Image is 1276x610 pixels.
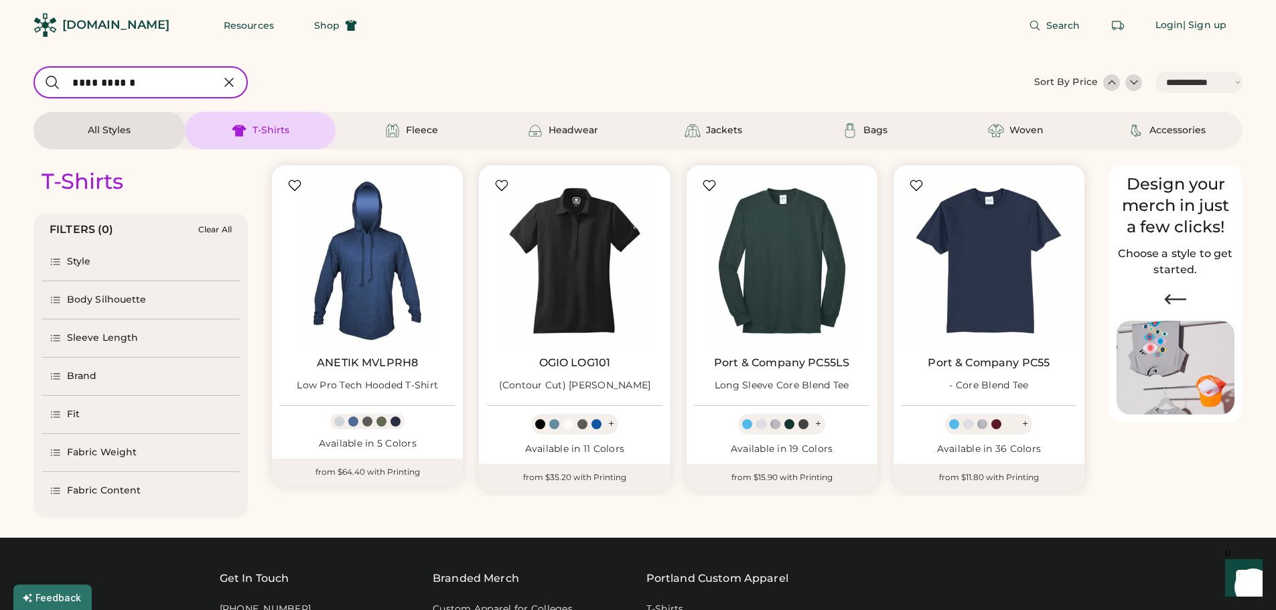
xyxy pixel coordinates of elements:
div: Login [1155,19,1184,32]
button: Resources [208,12,290,39]
div: Woven [1009,124,1044,137]
div: Bags [863,124,888,137]
h2: Choose a style to get started. [1117,246,1234,278]
div: Style [67,255,91,269]
div: T-Shirts [42,168,123,195]
a: Portland Custom Apparel [646,570,788,587]
div: Clear All [198,225,232,234]
div: Headwear [549,124,598,137]
a: Port & Company PC55 [928,356,1050,370]
div: Available in 11 Colors [487,443,662,456]
button: Shop [298,12,373,39]
button: Search [1013,12,1096,39]
div: from $15.90 with Printing [687,464,877,491]
div: Sort By Price [1034,76,1098,89]
img: Accessories Icon [1128,123,1144,139]
div: Design your merch in just a few clicks! [1117,173,1234,238]
div: Fit [67,408,80,421]
img: OGIO LOG101 (Contour Cut) Jewel Polo [487,173,662,348]
div: | Sign up [1183,19,1226,32]
img: Bags Icon [842,123,858,139]
div: Get In Touch [220,570,289,587]
img: Image of Lisa Congdon Eye Print on T-Shirt and Hat [1117,321,1234,415]
div: Long Sleeve Core Blend Tee [715,379,849,392]
div: FILTERS (0) [50,222,114,238]
div: Brand [67,370,97,383]
div: + [608,416,614,431]
div: Low Pro Tech Hooded T-Shirt [297,379,438,392]
div: + [1022,416,1028,431]
div: from $11.80 with Printing [894,464,1084,491]
div: Sleeve Length [67,331,138,345]
div: from $35.20 with Printing [479,464,670,491]
img: Fleece Icon [384,123,401,139]
div: Body Silhouette [67,293,147,307]
div: Available in 36 Colors [902,443,1076,456]
a: OGIO LOG101 [539,356,611,370]
iframe: Front Chat [1212,550,1270,607]
a: Port & Company PC55LS [714,356,849,370]
img: Port & Company PC55LS Long Sleeve Core Blend Tee [695,173,869,348]
button: Retrieve an order [1105,12,1131,39]
div: Accessories [1149,124,1206,137]
img: T-Shirts Icon [231,123,247,139]
div: All Styles [88,124,131,137]
img: Headwear Icon [527,123,543,139]
div: T-Shirts [253,124,289,137]
a: ANETIK MVLPRH8 [317,356,418,370]
div: Fabric Weight [67,446,137,459]
div: Available in 19 Colors [695,443,869,456]
img: Jackets Icon [685,123,701,139]
img: Woven Icon [988,123,1004,139]
div: (Contour Cut) [PERSON_NAME] [499,379,651,392]
div: - Core Blend Tee [949,379,1028,392]
img: Rendered Logo - Screens [33,13,57,37]
div: Jackets [706,124,742,137]
span: Search [1046,21,1080,30]
img: ANETIK MVLPRH8 Low Pro Tech Hooded T-Shirt [280,173,455,348]
span: Shop [314,21,340,30]
div: Fleece [406,124,438,137]
img: Port & Company PC55 - Core Blend Tee [902,173,1076,348]
div: Available in 5 Colors [280,437,455,451]
div: + [815,416,821,431]
div: from $64.40 with Printing [272,459,463,485]
div: Fabric Content [67,484,141,498]
div: [DOMAIN_NAME] [62,17,169,33]
div: Branded Merch [433,570,519,587]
